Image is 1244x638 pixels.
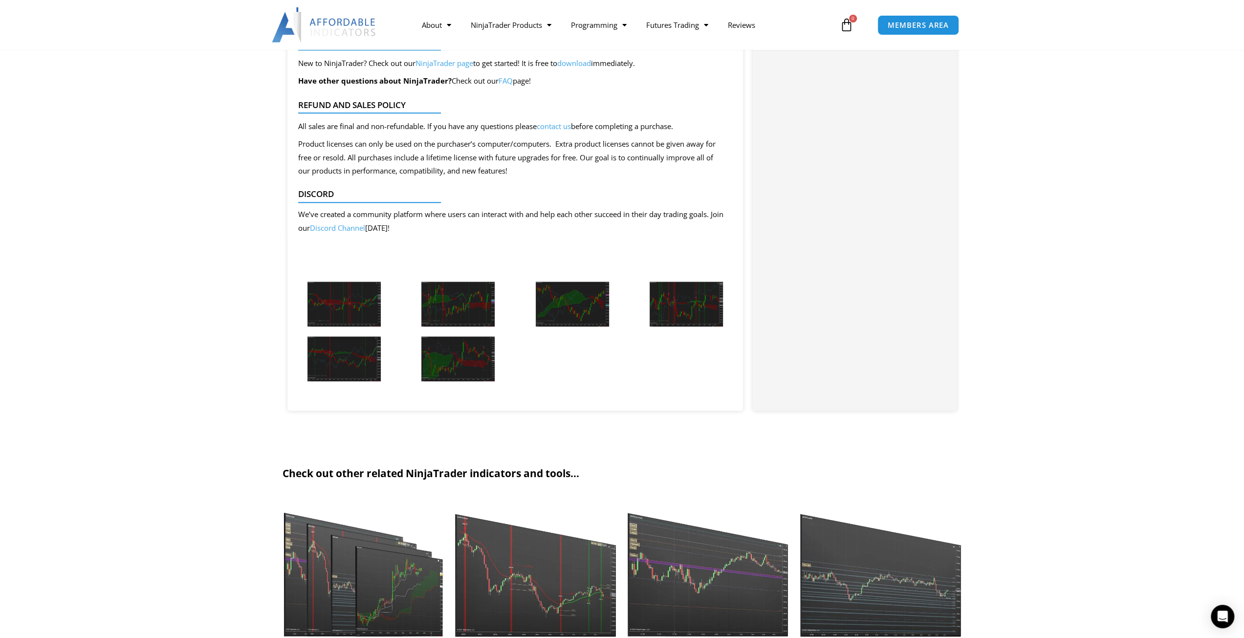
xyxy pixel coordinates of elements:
[849,15,857,22] span: 0
[298,139,716,176] span: Product licenses can only be used on the purchaser’s computer/computers. Extra product licenses c...
[298,209,723,233] span: We’ve created a community platform where users can interact with and help each other succeed in t...
[499,76,513,86] a: FAQ
[298,121,537,131] span: All sales are final and non-refundable. If you have any questions please
[557,58,591,68] a: download
[1211,605,1234,628] div: Open Intercom Messenger
[460,14,561,36] a: NinjaTrader Products
[536,282,609,327] img: Ichimoku Cloud Signals - ES 10 Range | Affordable Indicators – NinjaTrader
[718,14,764,36] a: Reviews
[283,467,962,480] h2: Check out other related NinjaTrader indicators and tools...
[307,282,381,327] img: Ichimoku Cloud Signals - CL 5000 Volume | Affordable Indicators – NinjaTrader
[421,282,495,327] img: Ichimoku Cloud Signals - ES 5 Minute | Affordable Indicators – NinjaTrader
[571,121,673,131] span: before completing a purchase.
[455,497,617,637] img: First Touch Signals 1 | Affordable Indicators – NinjaTrader
[415,58,473,68] a: NinjaTrader page
[283,497,445,637] img: Support and Resistance Suite 1 | Affordable Indicators – NinjaTrader
[877,15,959,35] a: MEMBERS AREA
[310,223,365,233] a: Discord Channel
[272,7,377,43] img: LogoAI | Affordable Indicators – NinjaTrader
[636,14,718,36] a: Futures Trading
[298,76,452,86] b: Have other questions about NinjaTrader?
[627,497,790,637] img: Key Levels 1 | Affordable Indicators – NinjaTrader
[888,22,949,29] span: MEMBERS AREA
[799,497,962,637] img: Price Action Confluence 2 | Affordable Indicators – NinjaTrader
[561,14,636,36] a: Programming
[307,336,381,381] img: Ichimoku Cloud Signals - NQ 20 Renko | Affordable Indicators – NinjaTrader
[412,14,460,36] a: About
[298,57,635,70] p: New to NinjaTrader? Check out our to get started! It is free to immediately.
[421,336,495,381] img: Ichimoku Cloud Signals - CL 2 Minute | Affordable Indicators – NinjaTrader
[298,100,725,110] h4: Refund and Sales Policy
[825,11,868,39] a: 0
[298,189,725,199] h4: Discord
[298,74,635,88] p: Check out our page!
[537,121,571,131] a: contact us
[412,14,837,36] nav: Menu
[650,282,723,327] img: Ichimoku Cloud Signals - NQ 1 Minute | Affordable Indicators – NinjaTrader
